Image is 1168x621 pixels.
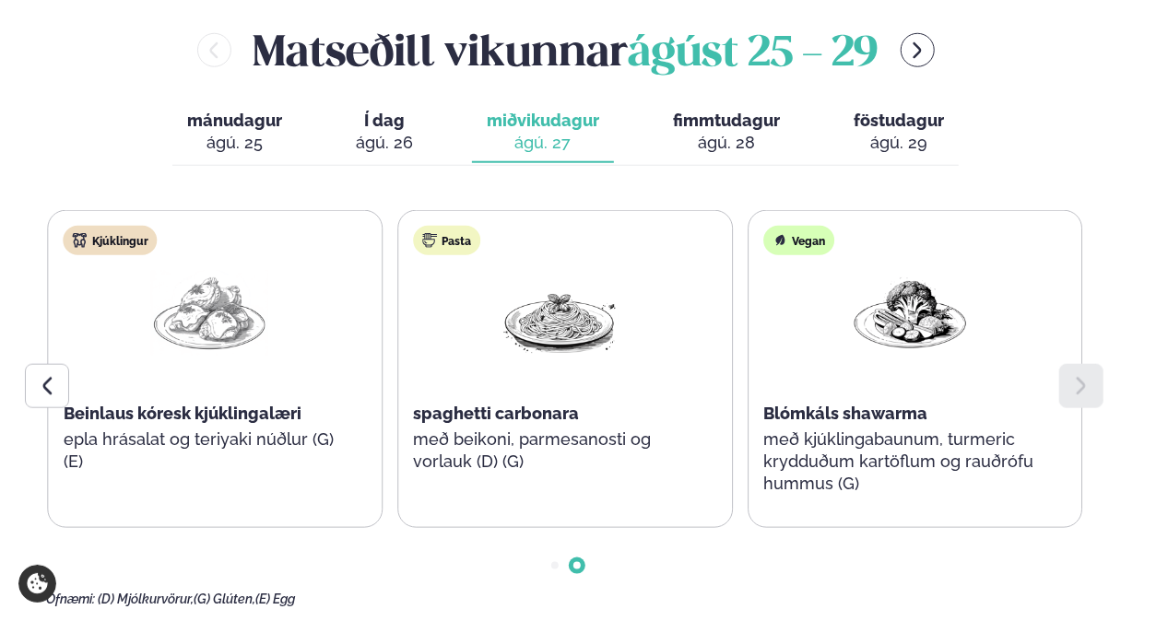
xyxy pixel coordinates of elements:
[851,270,969,356] img: Vegan.png
[763,404,927,423] span: Blómkáls shawarma
[413,428,706,473] p: með beikoni, parmesanosti og vorlauk (D) (G)
[487,111,599,130] span: miðvikudagur
[773,233,787,248] img: Vegan.svg
[64,404,301,423] span: Beinlaus kóresk kjúklingalæri
[629,34,879,75] span: ágúst 25 - 29
[46,592,95,606] span: Ofnæmi:
[194,592,255,606] span: (G) Glúten,
[551,562,559,569] span: Go to slide 1
[854,132,944,154] div: ágú. 29
[673,132,780,154] div: ágú. 28
[255,592,295,606] span: (E) Egg
[413,226,480,255] div: Pasta
[422,233,437,248] img: pasta.svg
[18,565,56,603] a: Cookie settings
[356,132,413,154] div: ágú. 26
[763,428,1056,495] p: með kjúklingabaunum, turmeric krydduðum kartöflum og rauðrófu hummus (G)
[839,102,959,163] button: föstudagur ágú. 29
[73,233,88,248] img: chicken.svg
[172,102,297,163] button: mánudagur ágú. 25
[64,428,357,473] p: epla hrásalat og teriyaki núðlur (G) (E)
[487,132,599,154] div: ágú. 27
[901,33,935,67] button: menu-btn-right
[187,111,282,130] span: mánudagur
[501,270,619,356] img: Spagetti.png
[197,33,231,67] button: menu-btn-left
[254,20,879,80] h2: Matseðill vikunnar
[356,110,413,132] span: Í dag
[854,111,944,130] span: föstudagur
[341,102,428,163] button: Í dag ágú. 26
[413,404,579,423] span: spaghetti carbonara
[673,111,780,130] span: fimmtudagur
[472,102,614,163] button: miðvikudagur ágú. 27
[763,226,834,255] div: Vegan
[64,226,158,255] div: Kjúklingur
[187,132,282,154] div: ágú. 25
[151,270,269,356] img: Chicken-thighs.png
[658,102,795,163] button: fimmtudagur ágú. 28
[98,592,194,606] span: (D) Mjólkurvörur,
[573,562,581,569] span: Go to slide 2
